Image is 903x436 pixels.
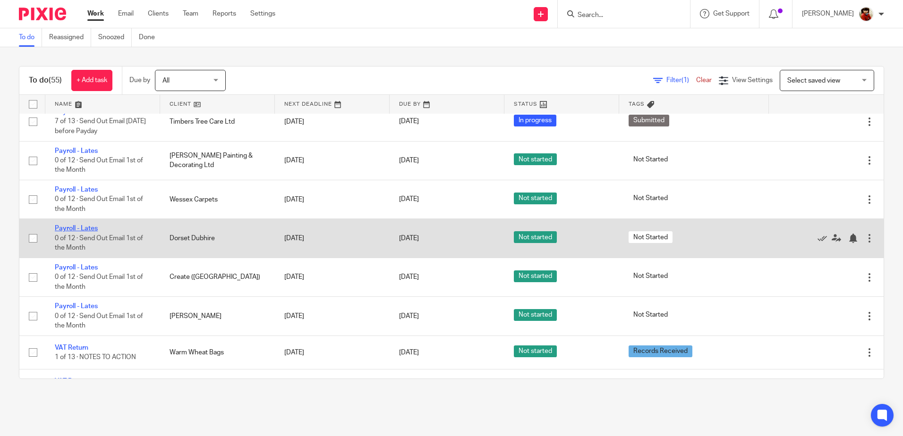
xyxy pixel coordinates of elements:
td: Warm Wheat Bags [160,335,275,369]
td: [DATE] [275,335,390,369]
a: Reports [213,9,236,18]
span: [DATE] [399,349,419,356]
span: Not Started [629,193,673,204]
span: Not started [514,270,557,282]
span: 0 of 12 · Send Out Email 1st of the Month [55,157,143,174]
span: Tags [629,101,645,107]
span: Not started [514,153,557,165]
td: [DATE] [275,141,390,180]
span: Submitted [629,115,669,126]
td: [DATE] [275,180,390,218]
span: 7 of 13 · Send Out Email [DATE] before Payday [55,118,146,135]
td: [PERSON_NAME] Painting & Decorating Ltd [160,141,275,180]
td: [DATE] [275,258,390,296]
a: Clear [696,77,712,84]
td: Wessex Carpets [160,180,275,218]
a: Payroll - Lates [55,303,98,310]
td: Timbers Tree Care Ltd [160,102,275,141]
span: [DATE] [399,196,419,203]
td: [DATE] [275,219,390,258]
span: Not Started [629,270,673,282]
span: (55) [49,76,62,84]
td: [DATE] [275,369,390,403]
span: Not Started [629,309,673,321]
a: Done [139,28,162,47]
a: Reassigned [49,28,91,47]
span: Not Started [629,231,673,243]
p: Due by [129,75,150,85]
td: Dorset Dubhire [160,219,275,258]
span: 1 of 13 · NOTES TO ACTION [55,354,136,361]
td: [DATE] [275,297,390,335]
a: Settings [250,9,275,18]
span: In progress [514,115,556,126]
span: Not Started [629,153,673,165]
span: Select saved view [787,77,840,84]
a: Email [118,9,134,18]
a: To do [19,28,42,47]
span: 0 of 12 · Send Out Email 1st of the Month [55,274,143,290]
span: [DATE] [399,313,419,319]
span: (1) [682,77,689,84]
span: All [162,77,170,84]
span: Not started [514,231,557,243]
td: [DATE] [275,102,390,141]
a: + Add task [71,70,112,91]
span: Get Support [713,10,750,17]
span: Not started [514,345,557,357]
a: Payroll - Lates [55,225,98,232]
span: [DATE] [399,118,419,125]
input: Search [577,11,662,20]
td: Quantock Cyber Consulting Ltd [160,369,275,403]
a: Payroll - Lates [55,264,98,271]
h1: To do [29,75,62,85]
span: Not started [514,309,557,321]
img: Phil%20Baby%20pictures%20(3).JPG [859,7,874,22]
span: Records Received [629,345,692,357]
img: Pixie [19,8,66,20]
span: 0 of 12 · Send Out Email 1st of the Month [55,235,143,252]
span: View Settings [732,77,773,84]
td: Create ([GEOGRAPHIC_DATA]) [160,258,275,296]
a: Payroll - Lates [55,186,98,193]
a: VAT Return [55,344,88,351]
a: Payroll - Lates [55,148,98,154]
span: [DATE] [399,157,419,164]
span: [DATE] [399,274,419,281]
span: Not started [514,193,557,204]
a: VAT Return [55,378,88,385]
span: 0 of 12 · Send Out Email 1st of the Month [55,313,143,329]
a: Snoozed [98,28,132,47]
a: Clients [148,9,169,18]
td: [PERSON_NAME] [160,297,275,335]
span: [DATE] [399,235,419,242]
p: [PERSON_NAME] [802,9,854,18]
a: Work [87,9,104,18]
a: Team [183,9,198,18]
a: Mark as done [818,234,832,243]
span: Filter [666,77,696,84]
span: 0 of 12 · Send Out Email 1st of the Month [55,196,143,213]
